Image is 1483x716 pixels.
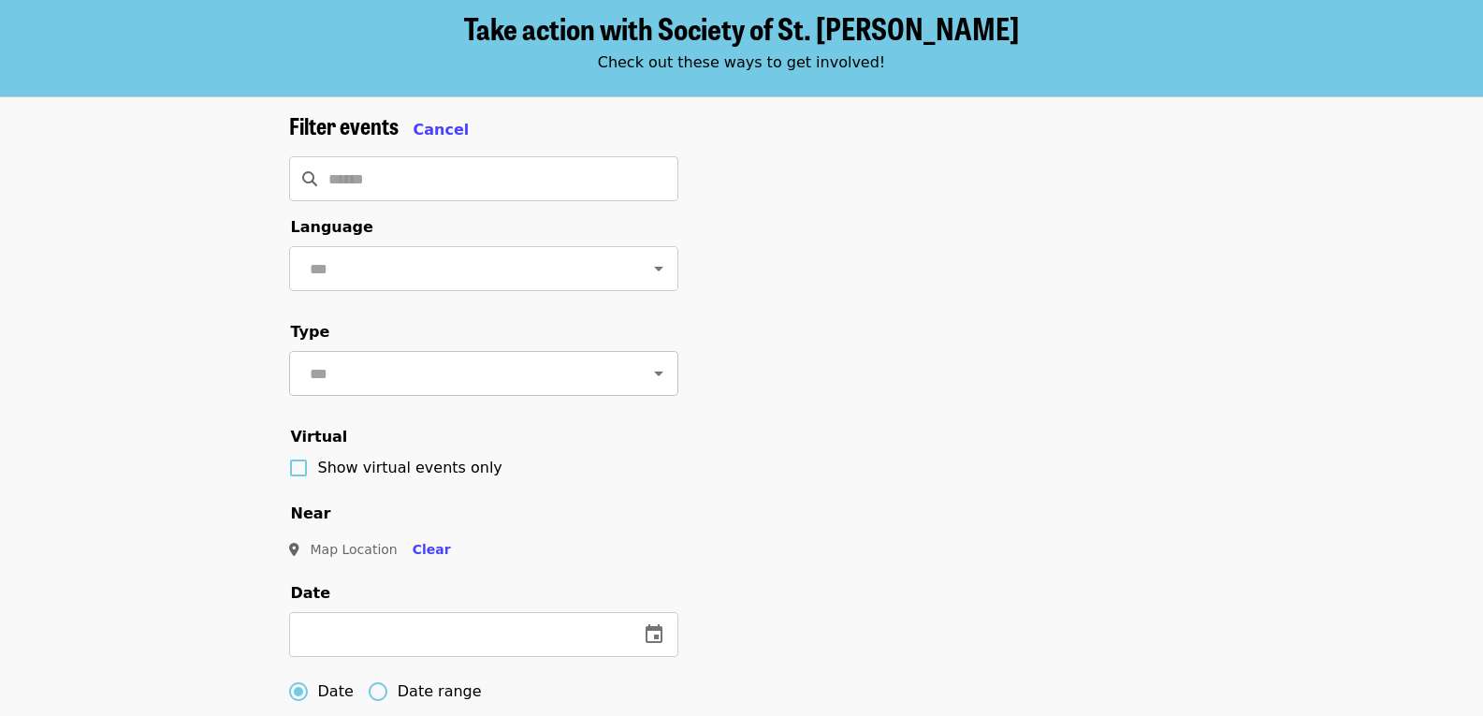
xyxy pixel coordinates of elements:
[413,542,451,557] span: Clear
[398,680,482,703] span: Date range
[632,612,676,657] button: change date
[414,119,470,141] button: Cancel
[291,428,348,446] span: Virtual
[302,170,317,188] i: search icon
[291,218,373,236] span: Language
[289,109,399,141] span: Filter events
[646,256,672,282] button: Open
[318,680,354,703] span: Date
[646,360,672,387] button: Open
[311,542,398,557] span: Map Location
[464,6,1019,50] span: Take action with Society of St. [PERSON_NAME]
[318,459,502,476] span: Show virtual events only
[328,156,678,201] input: Search
[289,542,299,558] i: map-marker-alt icon
[291,504,331,522] span: Near
[414,121,470,139] span: Cancel
[289,51,1195,74] div: Check out these ways to get involved!
[398,533,466,567] button: Clear
[291,323,330,341] span: Type
[291,584,331,602] span: Date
